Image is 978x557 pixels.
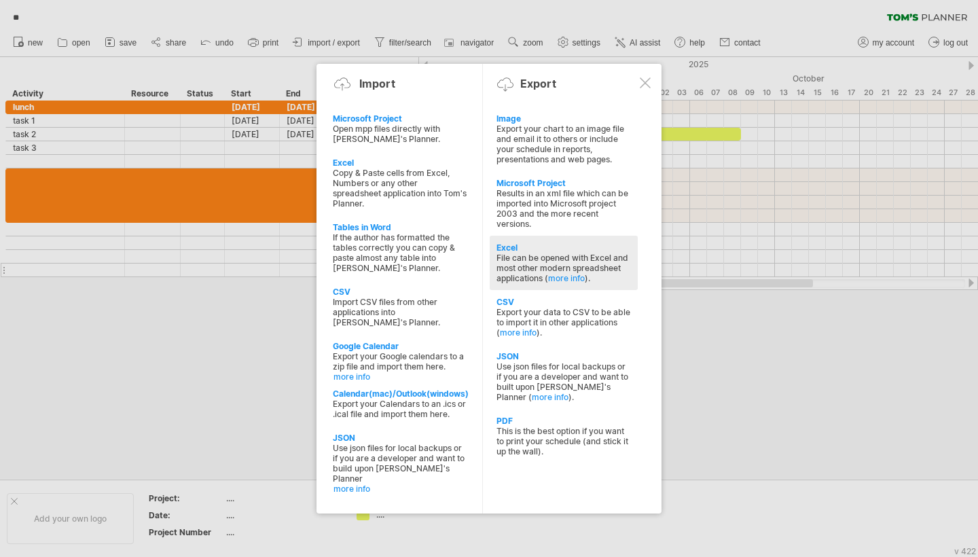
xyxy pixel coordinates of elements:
div: Tables in Word [333,222,467,232]
div: Export [520,77,556,90]
div: PDF [496,416,631,426]
div: This is the best option if you want to print your schedule (and stick it up the wall). [496,426,631,456]
a: more info [548,273,585,283]
div: JSON [496,351,631,361]
a: more info [532,392,568,402]
a: more info [333,484,468,494]
a: more info [333,372,468,382]
div: Copy & Paste cells from Excel, Numbers or any other spreadsheet application into Tom's Planner. [333,168,467,209]
div: Image [496,113,631,124]
div: Export your chart to an image file and email it to others or include your schedule in reports, pr... [496,124,631,164]
div: Results in an xml file which can be imported into Microsoft project 2003 and the more recent vers... [496,188,631,229]
div: File can be opened with Excel and most other modern spreadsheet applications ( ). [496,253,631,283]
div: Excel [333,158,467,168]
div: Import [359,77,395,90]
div: If the author has formatted the tables correctly you can copy & paste almost any table into [PERS... [333,232,467,273]
div: Excel [496,242,631,253]
div: Export your data to CSV to be able to import it in other applications ( ). [496,307,631,338]
div: Microsoft Project [496,178,631,188]
div: Use json files for local backups or if you are a developer and want to built upon [PERSON_NAME]'s... [496,361,631,402]
div: CSV [496,297,631,307]
a: more info [500,327,537,338]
